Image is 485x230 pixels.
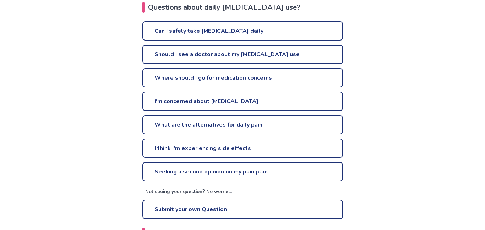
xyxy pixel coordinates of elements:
a: Submit your own Question [142,200,343,219]
a: Should I see a doctor about my [MEDICAL_DATA] use [142,45,343,64]
a: I'm concerned about [MEDICAL_DATA] [142,92,343,111]
a: Can I safely take [MEDICAL_DATA] daily [142,21,343,41]
a: I think I'm experiencing side effects [142,139,343,158]
p: Not seeing your question? No worries. [145,188,343,196]
a: Where should I go for medication concerns [142,68,343,87]
a: Seeking a second opinion on my pain plan [142,162,343,181]
a: What are the alternatives for daily pain [142,115,343,134]
h2: Questions about daily [MEDICAL_DATA] use? [142,2,343,13]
